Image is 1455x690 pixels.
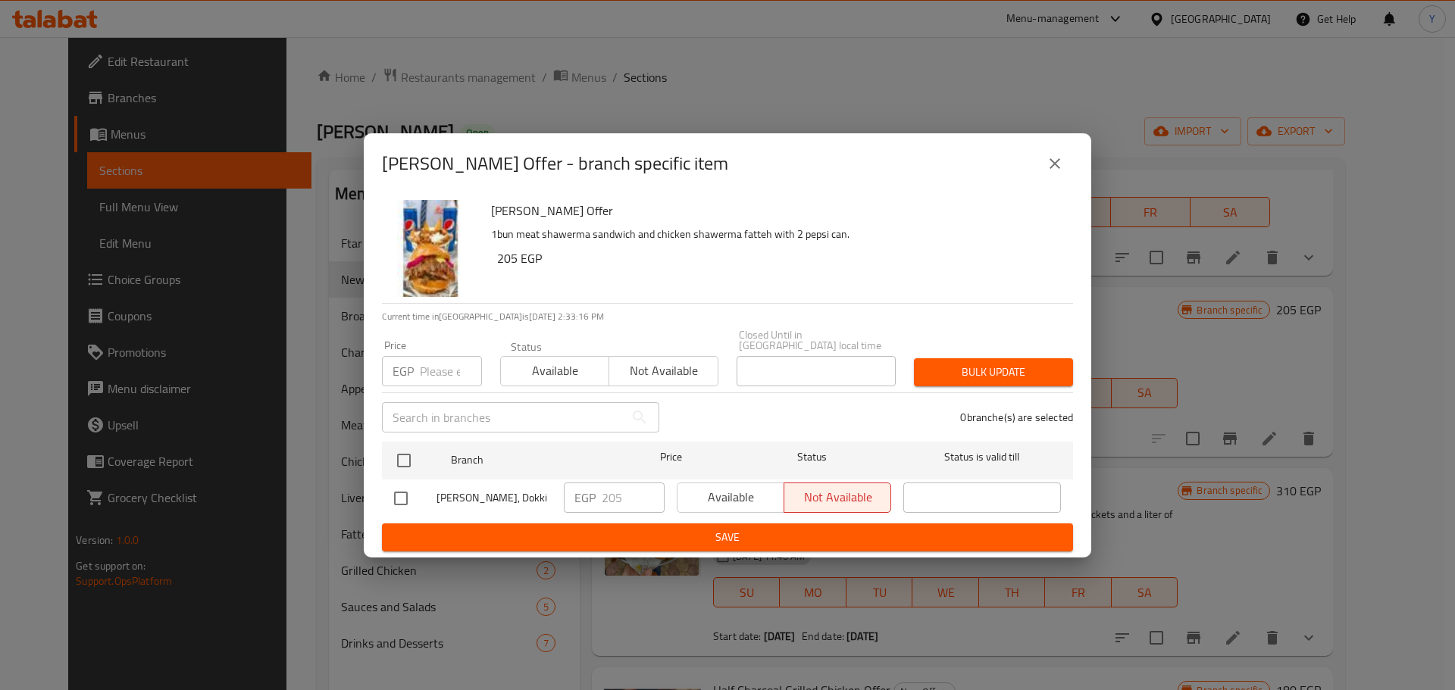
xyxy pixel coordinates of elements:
p: 1bun meat shawerma sandwich and chicken shawerma fatteh with 2 pepsi can. [491,225,1061,244]
button: Available [500,356,609,386]
button: close [1037,145,1073,182]
button: Save [382,523,1073,551]
p: Current time in [GEOGRAPHIC_DATA] is [DATE] 2:33:16 PM [382,310,1073,323]
span: Save [394,528,1061,547]
h6: 205 EGP [497,248,1061,269]
span: Branch [451,451,609,470]
span: Not available [615,360,712,382]
span: Available [507,360,603,382]
span: [PERSON_NAME], Dokki [436,489,552,507]
p: 0 branche(s) are selected [960,410,1073,425]
h2: [PERSON_NAME] Offer - branch specific item [382,151,728,176]
span: Bulk update [926,363,1061,382]
p: EGP [574,489,596,507]
input: Please enter price [420,356,482,386]
span: Price [621,448,721,467]
p: EGP [393,362,414,380]
input: Search in branches [382,402,624,432]
span: Status [734,448,891,467]
button: Bulk update [914,358,1073,386]
input: Please enter price [602,482,665,513]
button: Not available [609,356,718,386]
img: Al Shdeed Offer [382,200,479,297]
span: Status is valid till [903,448,1061,467]
h6: [PERSON_NAME] Offer [491,200,1061,221]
